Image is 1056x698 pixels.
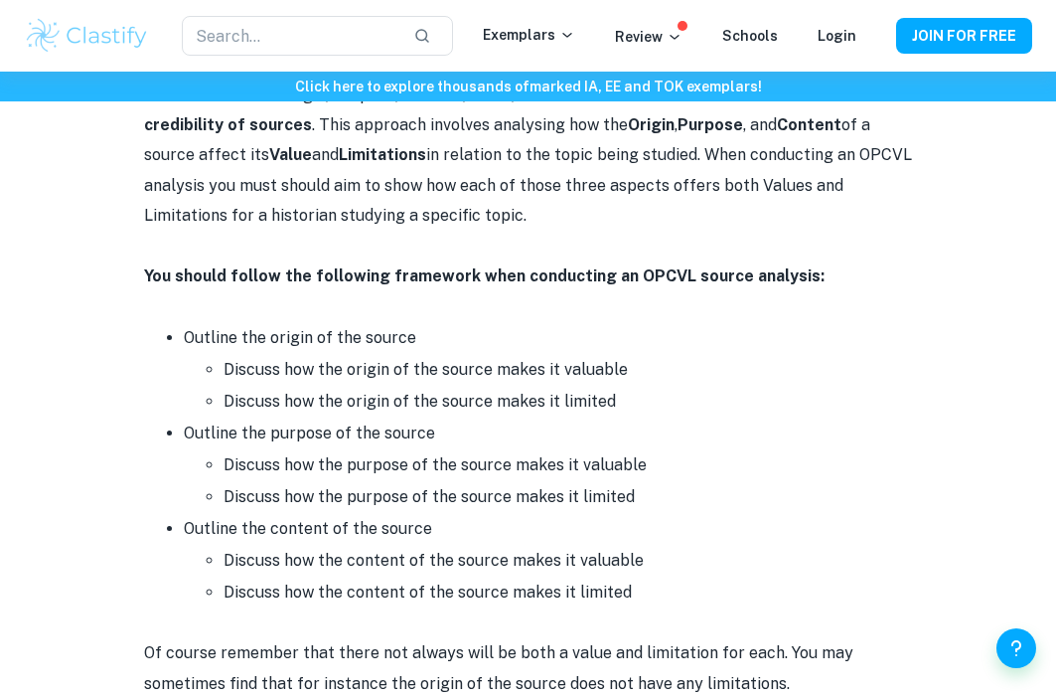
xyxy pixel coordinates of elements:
input: Search... [182,16,397,56]
strong: Purpose [678,115,743,134]
li: Outline the content of the source [184,513,913,609]
li: Discuss how the origin of the source makes it valuable [224,354,913,386]
li: Outline the origin of the source [184,322,913,418]
h6: Click here to explore thousands of marked IA, EE and TOK exemplars ! [4,76,1052,97]
button: JOIN FOR FREE [896,18,1032,54]
button: Help and Feedback [996,628,1036,668]
strong: You should follow the following framework when conducting an OPCVL source analysis: [144,266,825,285]
a: Login [818,28,856,44]
li: Discuss how the purpose of the source makes it valuable [224,449,913,481]
strong: Limitations [339,145,426,164]
strong: Value [269,145,312,164]
li: Discuss how the content of the source makes it valuable [224,545,913,577]
p: OPCVL stands for Origin, Purpose, Content, Value, and Limitation. It is a method . This approach ... [144,81,913,232]
li: Outline the purpose of the source [184,418,913,513]
img: Clastify logo [24,16,150,56]
li: Discuss how the purpose of the source makes it limited [224,481,913,513]
strong: Origin [628,115,675,134]
p: Review [615,26,682,48]
li: Discuss how the origin of the source makes it limited [224,386,913,418]
a: Schools [722,28,778,44]
p: Exemplars [483,24,575,46]
li: Discuss how the content of the source makes it limited [224,577,913,609]
strong: Content [777,115,841,134]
